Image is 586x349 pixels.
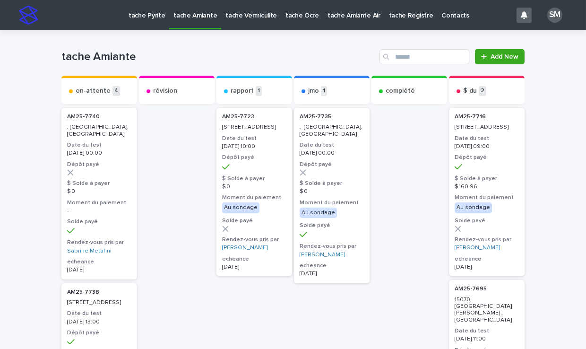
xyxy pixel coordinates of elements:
[379,49,469,64] input: Search
[231,87,254,95] p: rapport
[67,124,131,138] p: , [GEOGRAPHIC_DATA], [GEOGRAPHIC_DATA]
[455,264,519,270] p: [DATE]
[455,297,519,324] p: 15070, [GEOGRAPHIC_DATA][PERSON_NAME] , [GEOGRAPHIC_DATA]
[222,135,286,142] h3: Date du test
[455,336,519,342] p: [DATE] 11:00
[300,188,364,195] p: $ 0
[455,113,519,120] p: AM25-7716
[61,50,376,64] h1: tache Amiante
[455,202,492,213] div: Au sondage
[67,329,131,337] h3: Dépôt payé
[300,180,364,187] h3: $ Solde à payer
[67,161,131,168] h3: Dépôt payé
[222,194,286,201] h3: Moment du paiement
[300,262,364,270] h3: echeance
[67,258,131,266] h3: echeance
[455,217,519,225] h3: Solde payé
[547,8,562,23] div: SM
[455,244,500,251] a: [PERSON_NAME]
[308,87,319,95] p: jmo
[463,87,477,95] p: $ du
[222,154,286,161] h3: Dépôt payé
[455,236,519,244] h3: Rendez-vous pris par
[222,236,286,244] h3: Rendez-vous pris par
[479,86,486,96] p: 2
[300,222,364,229] h3: Solde payé
[300,243,364,250] h3: Rendez-vous pris par
[300,199,364,207] h3: Moment du paiement
[67,208,131,214] p: -
[256,86,262,96] p: 1
[216,108,292,276] a: AM25-7723 [STREET_ADDRESS]Date du test[DATE] 10:00Dépôt payé$ Solde à payer$ 0Moment du paiementA...
[67,289,131,296] p: AM25-7738
[222,113,286,120] p: AM25-7723
[475,49,525,64] a: Add New
[455,135,519,142] h3: Date du test
[67,150,131,157] p: [DATE] 00:00
[76,87,111,95] p: en-attente
[455,194,519,201] h3: Moment du paiement
[153,87,177,95] p: révision
[455,143,519,150] p: [DATE] 09:00
[455,183,519,190] p: $ 160.96
[491,53,518,60] span: Add New
[222,183,286,190] p: $ 0
[222,202,259,213] div: Au sondage
[67,113,131,120] p: AM25-7740
[67,239,131,246] h3: Rendez-vous pris par
[455,327,519,335] h3: Date du test
[112,86,120,96] p: 4
[67,141,131,149] h3: Date du test
[455,154,519,161] h3: Dépôt payé
[455,255,519,263] h3: echeance
[67,180,131,187] h3: $ Solde à payer
[300,208,337,218] div: Au sondage
[67,310,131,317] h3: Date du test
[67,248,112,254] a: Sabrine Metahni
[67,188,131,195] p: $ 0
[67,199,131,207] h3: Moment du paiement
[300,150,364,157] p: [DATE] 00:00
[67,218,131,226] h3: Solde payé
[386,87,415,95] p: complété
[222,143,286,150] p: [DATE] 10:00
[300,161,364,168] h3: Dépôt payé
[67,267,131,273] p: [DATE]
[455,286,519,292] p: AM25-7695
[222,175,286,183] h3: $ Solde à payer
[455,124,519,131] p: [STREET_ADDRESS]
[300,270,364,277] p: [DATE]
[294,108,370,283] a: AM25-7735 , [GEOGRAPHIC_DATA], [GEOGRAPHIC_DATA]Date du test[DATE] 00:00Dépôt payé$ Solde à payer...
[67,319,131,325] p: [DATE] 13:00
[222,217,286,225] h3: Solde payé
[61,108,137,279] a: AM25-7740 , [GEOGRAPHIC_DATA], [GEOGRAPHIC_DATA]Date du test[DATE] 00:00Dépôt payé$ Solde à payer...
[449,108,525,276] a: AM25-7716 [STREET_ADDRESS]Date du test[DATE] 09:00Dépôt payé$ Solde à payer$ 160.96Moment du paie...
[222,124,286,131] p: [STREET_ADDRESS]
[19,6,38,25] img: stacker-logo-s-only.png
[455,175,519,183] h3: $ Solde à payer
[300,252,345,258] a: [PERSON_NAME]
[321,86,327,96] p: 1
[300,124,364,138] p: , [GEOGRAPHIC_DATA], [GEOGRAPHIC_DATA]
[67,299,131,306] p: [STREET_ADDRESS]
[222,244,267,251] a: [PERSON_NAME]
[222,264,286,270] p: [DATE]
[300,141,364,149] h3: Date du test
[222,255,286,263] h3: echeance
[300,113,364,120] p: AM25-7735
